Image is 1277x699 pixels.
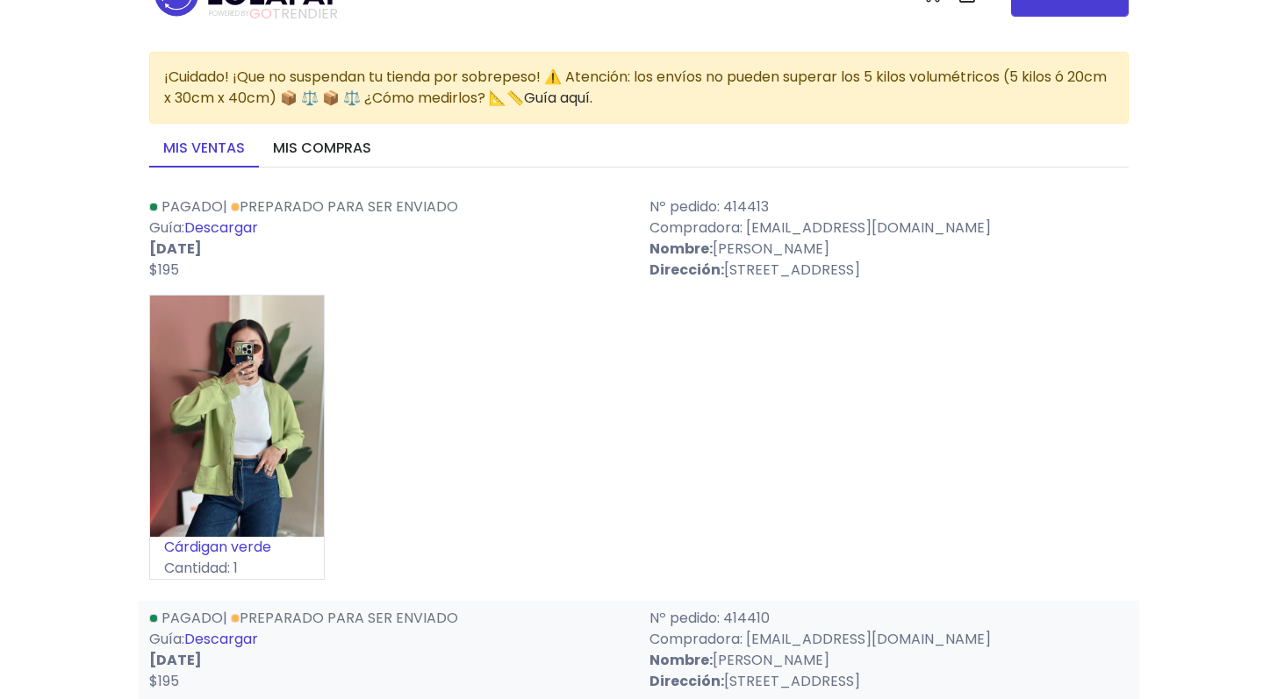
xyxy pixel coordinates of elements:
a: Descargar [184,218,258,238]
span: $195 [149,260,179,280]
p: Cantidad: 1 [150,558,324,579]
span: Pagado [161,196,223,217]
strong: Dirección: [649,671,724,691]
span: $195 [149,671,179,691]
p: [DATE] [149,650,628,671]
p: Nº pedido: 414413 [649,196,1129,218]
p: [STREET_ADDRESS] [649,260,1129,281]
p: [PERSON_NAME] [649,239,1129,260]
p: [PERSON_NAME] [649,650,1129,671]
a: Descargar [184,629,258,649]
div: | Guía: [139,196,639,281]
div: | Guía: [139,608,639,692]
a: Preparado para ser enviado [231,608,458,628]
a: Guía aquí. [524,88,592,108]
p: Compradora: [EMAIL_ADDRESS][DOMAIN_NAME] [649,629,1129,650]
a: Mis ventas [149,131,259,168]
p: Nº pedido: 414410 [649,608,1129,629]
strong: Nombre: [649,239,713,259]
a: Cárdigan verde [164,537,271,557]
p: [DATE] [149,239,628,260]
span: GO [249,4,272,24]
a: Mis compras [259,131,385,168]
strong: Dirección: [649,260,724,280]
p: Compradora: [EMAIL_ADDRESS][DOMAIN_NAME] [649,218,1129,239]
strong: Nombre: [649,650,713,670]
span: TRENDIER [209,6,338,22]
p: [STREET_ADDRESS] [649,671,1129,692]
span: POWERED BY [209,9,249,18]
span: ¡Cuidado! ¡Que no suspendan tu tienda por sobrepeso! ⚠️ Atención: los envíos no pueden superar lo... [164,67,1107,108]
img: small_1756315289305.jpeg [150,296,324,537]
a: Preparado para ser enviado [231,196,458,217]
span: Pagado [161,608,223,628]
